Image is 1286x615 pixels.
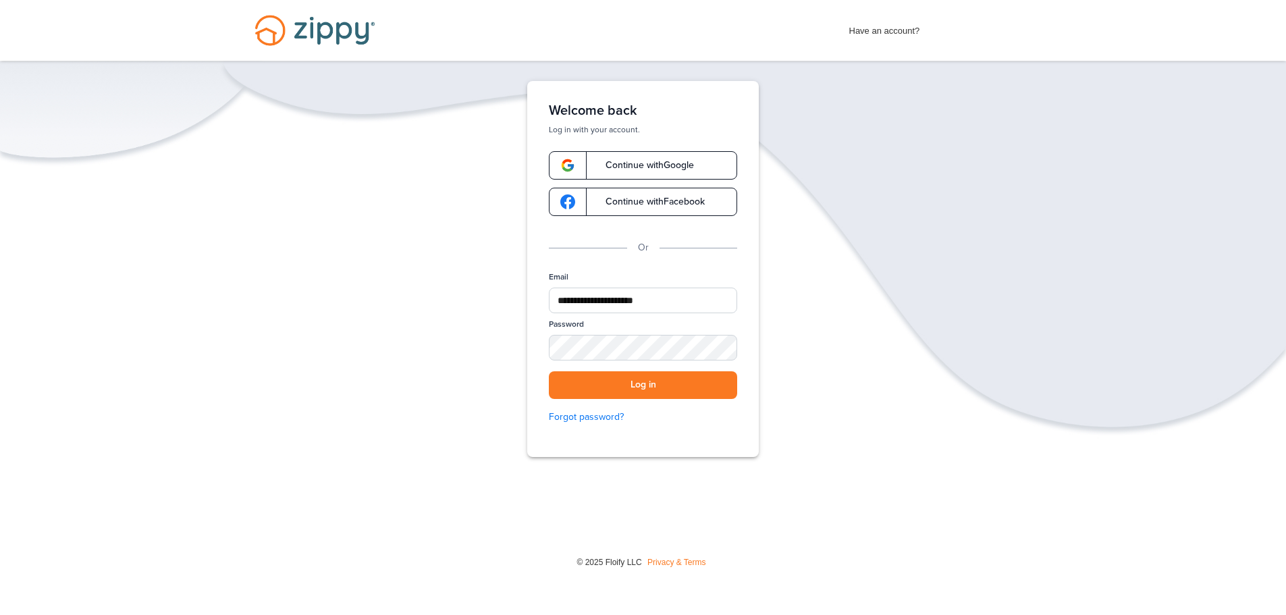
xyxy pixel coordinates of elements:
span: © 2025 Floify LLC [577,558,641,567]
a: Forgot password? [549,410,737,425]
span: Continue with Google [592,161,694,170]
p: Log in with your account. [549,124,737,135]
p: Or [638,240,649,255]
button: Log in [549,371,737,399]
span: Have an account? [849,17,920,38]
img: google-logo [560,194,575,209]
span: Continue with Facebook [592,197,705,207]
a: Privacy & Terms [647,558,705,567]
a: google-logoContinue withFacebook [549,188,737,216]
input: Password [549,335,737,360]
input: Email [549,288,737,313]
h1: Welcome back [549,103,737,119]
a: google-logoContinue withGoogle [549,151,737,180]
img: google-logo [560,158,575,173]
label: Password [549,319,584,330]
label: Email [549,271,568,283]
